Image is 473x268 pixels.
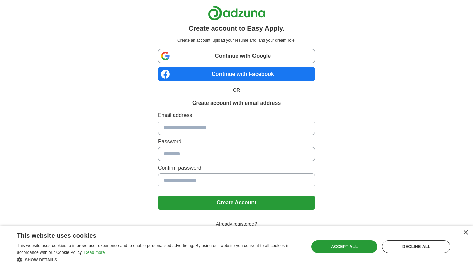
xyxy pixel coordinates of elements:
[463,230,468,235] div: Close
[25,258,57,262] span: Show details
[17,230,283,240] div: This website uses cookies
[158,138,315,146] label: Password
[382,240,450,253] div: Decline all
[17,243,290,255] span: This website uses cookies to improve user experience and to enable personalised advertising. By u...
[17,256,300,263] div: Show details
[212,220,261,228] span: Already registered?
[84,250,105,255] a: Read more, opens a new window
[229,87,244,94] span: OR
[189,23,285,33] h1: Create account to Easy Apply.
[158,196,315,210] button: Create Account
[192,99,281,107] h1: Create account with email address
[208,5,265,21] img: Adzuna logo
[158,111,315,119] label: Email address
[311,240,378,253] div: Accept all
[158,49,315,63] a: Continue with Google
[159,37,314,43] p: Create an account, upload your resume and land your dream role.
[158,67,315,81] a: Continue with Facebook
[158,164,315,172] label: Confirm password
